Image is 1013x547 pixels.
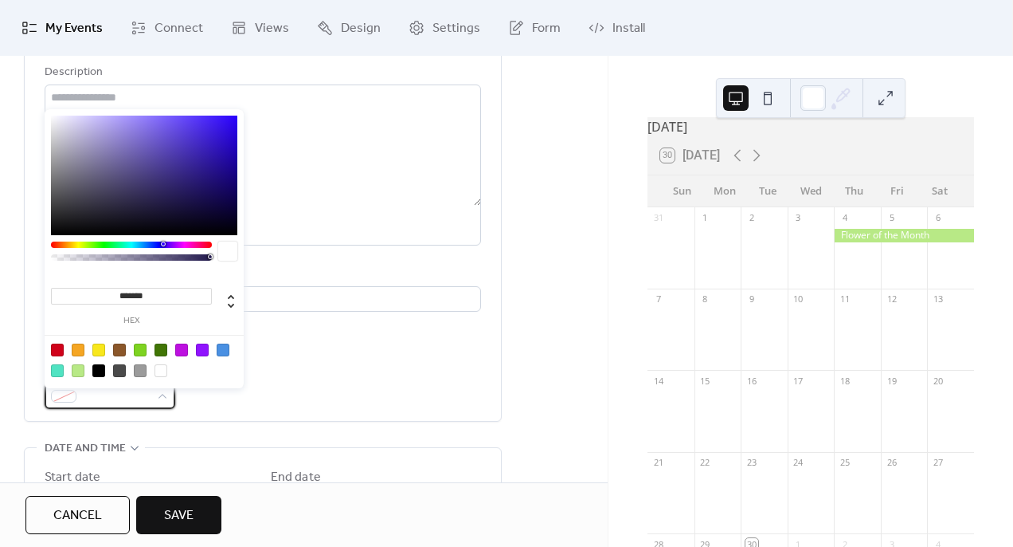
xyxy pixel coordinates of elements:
[839,457,851,469] div: 25
[745,457,757,469] div: 23
[92,364,105,377] div: #000000
[699,457,711,469] div: 22
[746,175,789,207] div: Tue
[832,175,875,207] div: Thu
[51,364,64,377] div: #50E3C2
[496,6,573,49] a: Form
[271,468,321,487] div: End date
[51,317,212,325] label: hex
[699,375,711,387] div: 15
[45,19,103,38] span: My Events
[175,344,188,356] div: #BD10E0
[119,6,215,49] a: Connect
[745,375,757,387] div: 16
[45,265,478,284] div: Location
[647,117,974,136] div: [DATE]
[703,175,746,207] div: Mon
[134,344,147,356] div: #7ED321
[834,229,974,242] div: Flower of the Month
[432,19,480,38] span: Settings
[875,175,918,207] div: Fri
[918,175,961,207] div: Sat
[612,19,645,38] span: Install
[154,19,203,38] span: Connect
[932,293,944,305] div: 13
[25,496,130,534] button: Cancel
[72,364,84,377] div: #B8E986
[792,375,804,387] div: 17
[196,344,209,356] div: #9013FE
[932,457,944,469] div: 27
[792,293,804,305] div: 10
[113,344,126,356] div: #8B572A
[839,293,851,305] div: 11
[53,506,102,525] span: Cancel
[45,63,478,82] div: Description
[886,293,898,305] div: 12
[932,375,944,387] div: 20
[652,212,664,224] div: 31
[660,175,703,207] div: Sun
[51,344,64,356] div: #D0021B
[792,212,804,224] div: 3
[92,344,105,356] div: #F8E71C
[652,375,664,387] div: 14
[932,212,944,224] div: 6
[577,6,657,49] a: Install
[45,439,126,458] span: Date and time
[652,293,664,305] div: 7
[134,364,147,377] div: #9B9B9B
[745,293,757,305] div: 9
[255,19,289,38] span: Views
[219,6,301,49] a: Views
[652,457,664,469] div: 21
[839,212,851,224] div: 4
[532,19,561,38] span: Form
[886,212,898,224] div: 5
[113,364,126,377] div: #4A4A4A
[164,506,194,525] span: Save
[305,6,393,49] a: Design
[839,375,851,387] div: 18
[10,6,115,49] a: My Events
[217,344,229,356] div: #4A90E2
[745,212,757,224] div: 2
[699,212,711,224] div: 1
[792,457,804,469] div: 24
[72,344,84,356] div: #F5A623
[45,468,100,487] div: Start date
[886,457,898,469] div: 26
[154,344,167,356] div: #417505
[789,175,832,207] div: Wed
[397,6,492,49] a: Settings
[154,364,167,377] div: #FFFFFF
[136,496,221,534] button: Save
[341,19,381,38] span: Design
[699,293,711,305] div: 8
[886,375,898,387] div: 19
